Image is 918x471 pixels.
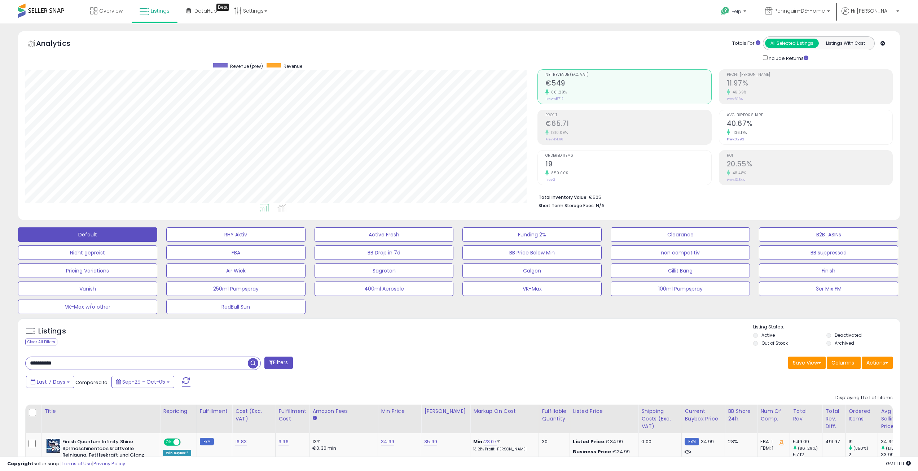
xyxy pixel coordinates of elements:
[761,332,775,338] label: Active
[793,439,822,445] div: 549.09
[99,7,123,14] span: Overview
[721,6,730,16] i: Get Help
[18,263,157,278] button: Pricing Variations
[93,460,125,467] a: Privacy Policy
[759,282,898,296] button: 3er Mix FM
[545,154,711,158] span: Ordered Items
[264,357,293,369] button: Filters
[545,160,711,170] h2: 19
[200,438,214,445] small: FBM
[164,439,174,445] span: ON
[424,438,437,445] a: 35.99
[881,407,907,430] div: Avg Selling Price
[180,439,191,445] span: OFF
[545,97,563,101] small: Prev: €57.12
[573,407,635,415] div: Listed Price
[166,282,306,296] button: 250ml Pumpspray
[278,407,306,423] div: Fulfillment Cost
[727,137,744,141] small: Prev: 3.29%
[798,445,818,451] small: (861.29%)
[715,1,754,23] a: Help
[596,202,605,209] span: N/A
[424,407,467,415] div: [PERSON_NAME]
[194,7,217,14] span: DataHub
[46,439,61,453] img: 51Pe+twiLzL._SL40_.jpg
[315,245,454,260] button: BB Drop in 7d
[545,113,711,117] span: Profit
[542,439,564,445] div: 30
[848,407,875,423] div: Ordered Items
[825,439,840,445] div: 491.97
[230,63,263,69] span: Revenue (prev)
[835,394,893,401] div: Displaying 1 to 1 of 1 items
[312,445,372,452] div: €0.30 min
[757,54,817,62] div: Include Returns
[122,378,165,385] span: Sep-29 - Oct-05
[727,97,743,101] small: Prev: 8.16%
[549,170,568,176] small: 850.00%
[851,7,894,14] span: Hi [PERSON_NAME]
[312,439,372,445] div: 13%
[774,7,825,14] span: Pennguin-DE-Home
[473,407,536,415] div: Markup on Cost
[549,90,567,95] small: 861.29%
[759,245,898,260] button: BB suppressed
[759,227,898,242] button: B2B_ASINs
[381,438,394,445] a: 34.99
[545,119,711,129] h2: €65.71
[312,407,375,415] div: Amazon Fees
[18,282,157,296] button: Vanish
[545,79,711,89] h2: €549
[853,445,869,451] small: (850%)
[732,8,741,14] span: Help
[793,407,819,423] div: Total Rev.
[881,439,910,445] div: 34.39
[62,460,92,467] a: Terms of Use
[842,7,899,23] a: Hi [PERSON_NAME]
[835,340,854,346] label: Archived
[611,263,750,278] button: Cillit Bang
[26,376,74,388] button: Last 7 Days
[200,407,229,415] div: Fulfillment
[473,447,533,452] p: 13.21% Profit [PERSON_NAME]
[151,7,170,14] span: Listings
[862,357,893,369] button: Actions
[545,137,563,141] small: Prev: €4.66
[831,359,854,366] span: Columns
[166,245,306,260] button: FBA
[848,439,878,445] div: 19
[284,63,302,69] span: Revenue
[25,339,57,345] div: Clear All Filters
[765,39,819,48] button: All Selected Listings
[727,160,892,170] h2: 20.55%
[166,300,306,314] button: RedBull Sun
[727,119,892,129] h2: 40.67%
[760,407,787,423] div: Num of Comp.
[18,300,157,314] button: VK-Max w/o other
[62,439,150,467] b: Finish Quantum Infinity Shine Splmaschinentabs kraftvolle Reinigung, Fettlsekraft und Glanz 2x 83...
[753,324,900,331] p: Listing States:
[701,438,714,445] span: 34.99
[216,4,229,11] div: Tooltip anchor
[312,415,317,422] small: Amazon Fees.
[473,439,533,452] div: %
[886,460,911,467] span: 2025-10-13 11:11 GMT
[542,407,567,423] div: Fulfillable Quantity
[539,202,595,209] b: Short Term Storage Fees:
[573,438,606,445] b: Listed Price:
[611,227,750,242] button: Clearance
[484,438,497,445] a: 23.07
[685,438,699,445] small: FBM
[462,263,602,278] button: Calgon
[549,130,568,135] small: 1310.09%
[727,154,892,158] span: ROI
[728,407,754,423] div: BB Share 24h.
[728,439,752,445] div: 28%
[235,407,272,423] div: Cost (Exc. VAT)
[761,340,788,346] label: Out of Stock
[473,438,484,445] b: Min:
[381,407,418,415] div: Min Price
[788,357,826,369] button: Save View
[7,460,34,467] strong: Copyright
[36,38,84,50] h5: Analytics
